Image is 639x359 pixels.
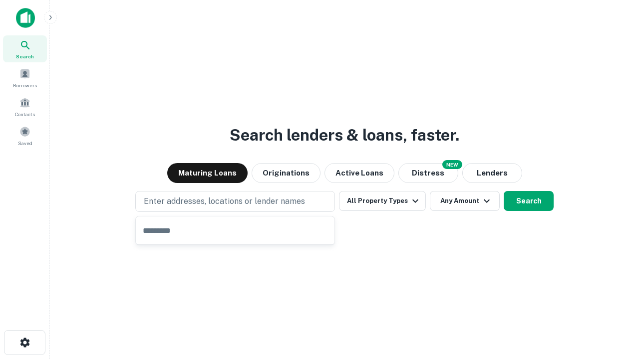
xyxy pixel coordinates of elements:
iframe: Chat Widget [589,279,639,327]
button: Enter addresses, locations or lender names [135,191,335,212]
div: NEW [442,160,462,169]
button: Originations [252,163,320,183]
a: Saved [3,122,47,149]
span: Borrowers [13,81,37,89]
span: Contacts [15,110,35,118]
button: Search distressed loans with lien and other non-mortgage details. [398,163,458,183]
button: Active Loans [324,163,394,183]
button: Search [504,191,554,211]
p: Enter addresses, locations or lender names [144,195,305,207]
span: Search [16,52,34,60]
a: Borrowers [3,64,47,91]
button: Lenders [462,163,522,183]
button: Any Amount [430,191,500,211]
h3: Search lenders & loans, faster. [230,123,459,147]
span: Saved [18,139,32,147]
a: Search [3,35,47,62]
img: capitalize-icon.png [16,8,35,28]
button: Maturing Loans [167,163,248,183]
a: Contacts [3,93,47,120]
button: All Property Types [339,191,426,211]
